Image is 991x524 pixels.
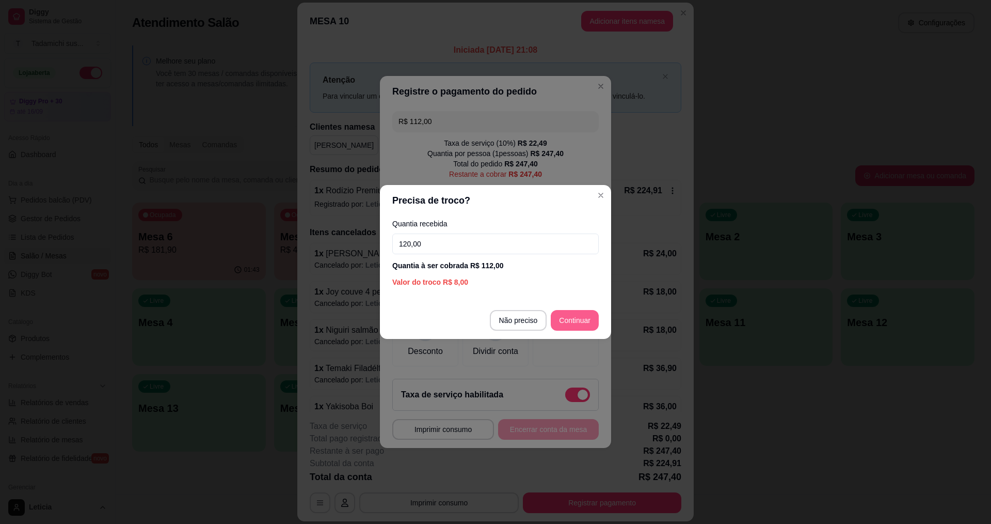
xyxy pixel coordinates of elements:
[392,260,599,271] div: Quantia à ser cobrada R$ 112,00
[551,310,599,331] button: Continuar
[490,310,547,331] button: Não preciso
[392,220,599,227] label: Quantia recebida
[593,187,609,204] button: Close
[380,185,611,216] header: Precisa de troco?
[392,277,599,287] div: Valor do troco R$ 8,00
